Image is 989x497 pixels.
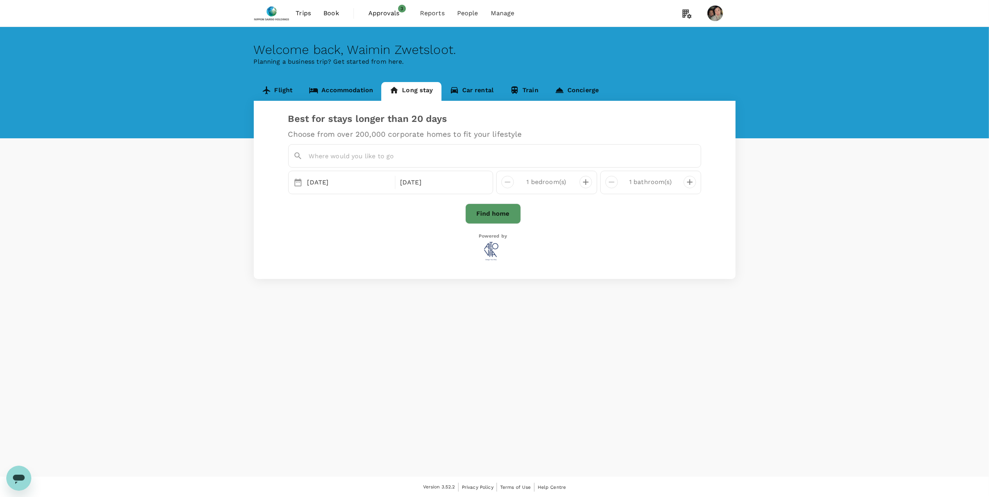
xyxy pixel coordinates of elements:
button: decrease [684,176,696,188]
span: Help Centre [538,484,566,490]
p: Choose from over 200,000 corporate homes to fit your lifestyle [288,131,701,138]
span: Version 3.52.2 [423,483,455,491]
iframe: Button to launch messaging window [6,466,31,491]
a: Concierge [547,82,607,101]
a: Help Centre [538,483,566,492]
input: Where would you like to go [309,150,684,162]
a: Long stay [381,82,441,101]
span: 3 [398,5,406,13]
a: Terms of Use [500,483,531,492]
img: Nippon Sanso Holdings Singapore Pte Ltd [254,5,290,22]
span: Terms of Use [500,484,531,490]
p: Best for stays longer than 20 days [288,113,701,124]
div: [DATE] [304,175,394,190]
span: Approvals [368,9,407,18]
button: Find home [465,204,521,224]
a: Flight [254,82,301,101]
a: Car rental [442,82,502,101]
p: Powered by [479,233,508,239]
img: alto-vita-logo [479,239,504,264]
a: Accommodation [301,82,381,101]
a: Privacy Policy [462,483,494,492]
button: Open [695,155,697,157]
span: Manage [491,9,515,18]
a: Train [502,82,547,101]
span: Book [323,9,339,18]
span: Reports [420,9,445,18]
span: Privacy Policy [462,484,494,490]
p: 1 bathroom(s) [618,177,684,187]
div: Welcome back , Waimin Zwetsloot . [254,43,736,57]
button: decrease [580,176,592,188]
p: Planning a business trip? Get started from here. [254,57,736,66]
span: Trips [296,9,311,18]
span: People [457,9,478,18]
img: Waimin Zwetsloot Tin [707,5,723,21]
p: 1 bedroom(s) [514,177,580,187]
div: [DATE] [397,175,486,190]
